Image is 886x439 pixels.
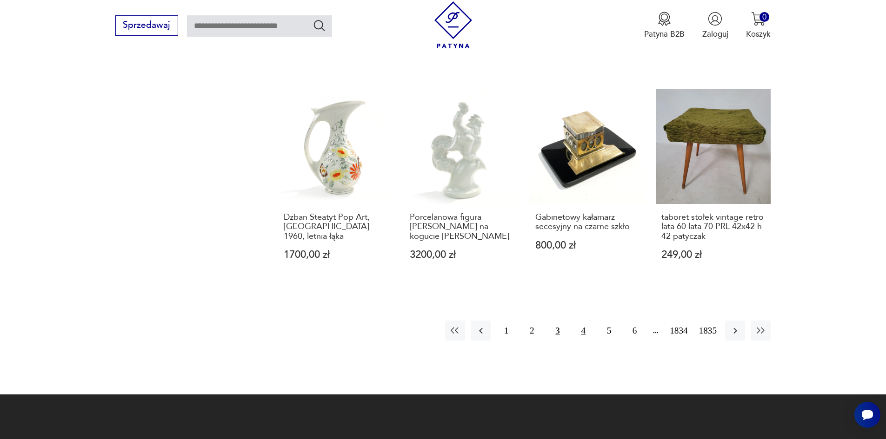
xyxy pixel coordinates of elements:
[405,89,520,282] a: Porcelanowa figura Twardowski na kogucie ĆmielówPorcelanowa figura [PERSON_NAME] na kogucie [PERS...
[661,213,766,241] h3: taboret stołek vintage retro lata 60 lata 70 PRL 42x42 h 42 patyczak
[535,241,640,250] p: 800,00 zł
[702,29,728,39] p: Zaloguj
[410,250,514,260] p: 3200,00 zł
[522,321,542,341] button: 2
[279,89,393,282] a: Dzban Steatyt Pop Art, Katowice 1960, letnia łąkaDzban Steatyt Pop Art, [GEOGRAPHIC_DATA] 1960, l...
[284,250,388,260] p: 1700,00 zł
[547,321,567,341] button: 3
[746,12,771,39] button: 0Koszyk
[115,15,178,36] button: Sprzedawaj
[661,250,766,260] p: 249,00 zł
[702,12,728,39] button: Zaloguj
[708,12,722,26] img: Ikonka użytkownika
[599,321,619,341] button: 5
[667,321,690,341] button: 1834
[313,19,326,32] button: Szukaj
[751,12,766,26] img: Ikona koszyka
[759,12,769,22] div: 0
[430,1,477,48] img: Patyna - sklep z meblami i dekoracjami vintage
[573,321,593,341] button: 4
[746,29,771,39] p: Koszyk
[530,89,645,282] a: Gabinetowy kałamarz secesyjny na czarne szkłoGabinetowy kałamarz secesyjny na czarne szkło800,00 zł
[644,12,685,39] a: Ikona medaluPatyna B2B
[644,29,685,39] p: Patyna B2B
[696,321,719,341] button: 1835
[535,213,640,232] h3: Gabinetowy kałamarz secesyjny na czarne szkło
[410,213,514,241] h3: Porcelanowa figura [PERSON_NAME] na kogucie [PERSON_NAME]
[656,89,771,282] a: taboret stołek vintage retro lata 60 lata 70 PRL 42x42 h 42 patyczaktaboret stołek vintage retro ...
[115,22,178,30] a: Sprzedawaj
[657,12,672,26] img: Ikona medalu
[496,321,516,341] button: 1
[625,321,645,341] button: 6
[284,213,388,241] h3: Dzban Steatyt Pop Art, [GEOGRAPHIC_DATA] 1960, letnia łąka
[644,12,685,39] button: Patyna B2B
[854,402,880,428] iframe: Smartsupp widget button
